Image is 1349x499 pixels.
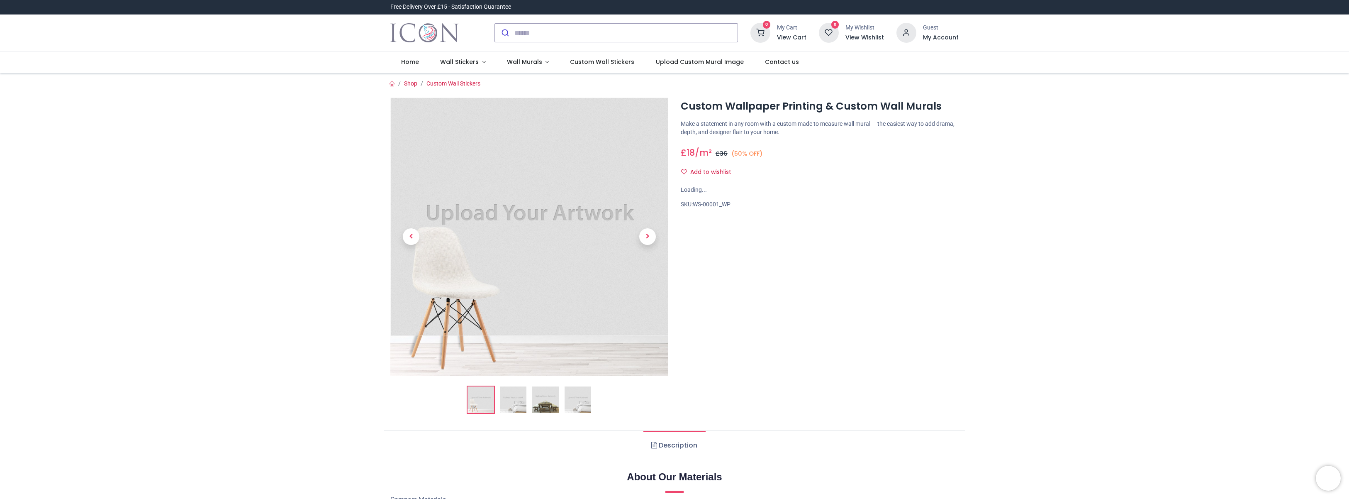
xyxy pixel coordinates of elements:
[845,34,884,42] a: View Wishlist
[681,186,959,194] div: Loading...
[403,228,419,245] span: Previous
[565,386,591,413] img: WS-00001_WP-04
[440,58,479,66] span: Wall Stickers
[390,470,959,484] h2: About Our Materials
[643,431,705,460] a: Description
[390,3,511,11] div: Free Delivery Over £15 - Satisfaction Guarantee
[627,139,668,334] a: Next
[923,34,959,42] a: My Account
[695,147,712,159] span: /m²
[831,21,839,29] sup: 0
[496,51,560,73] a: Wall Murals
[750,29,770,36] a: 0
[570,58,634,66] span: Custom Wall Stickers
[429,51,496,73] a: Wall Stickers
[390,21,459,44] a: Logo of Icon Wall Stickers
[468,386,494,413] img: Custom Wallpaper Printing & Custom Wall Murals
[681,165,738,179] button: Add to wishlistAdd to wishlist
[390,98,668,376] img: Custom Wallpaper Printing & Custom Wall Murals
[731,149,763,158] small: (50% OFF)
[693,201,731,208] span: WS-00001_WP
[681,99,959,113] h1: Custom Wallpaper Printing & Custom Wall Murals
[401,58,419,66] span: Home
[716,149,728,158] span: £
[681,201,959,209] div: SKU:
[500,386,526,413] img: WS-00001_WP-02
[845,24,884,32] div: My Wishlist
[681,120,959,136] p: Make a statement in any room with a custom made to measure wall mural — the easiest way to add dr...
[390,21,459,44] img: Icon Wall Stickers
[681,147,695,159] span: £
[639,228,656,245] span: Next
[426,80,480,87] a: Custom Wall Stickers
[507,58,542,66] span: Wall Murals
[763,21,771,29] sup: 0
[923,24,959,32] div: Guest
[777,34,806,42] a: View Cart
[777,24,806,32] div: My Cart
[495,24,514,42] button: Submit
[819,29,839,36] a: 0
[390,139,432,334] a: Previous
[681,169,687,175] i: Add to wishlist
[532,386,559,413] img: WS-00001_WP-03
[765,58,799,66] span: Contact us
[720,149,728,158] span: 36
[1316,466,1341,491] iframe: Brevo live chat
[656,58,744,66] span: Upload Custom Mural Image
[784,3,959,11] iframe: Customer reviews powered by Trustpilot
[687,147,695,159] span: 18
[404,80,417,87] a: Shop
